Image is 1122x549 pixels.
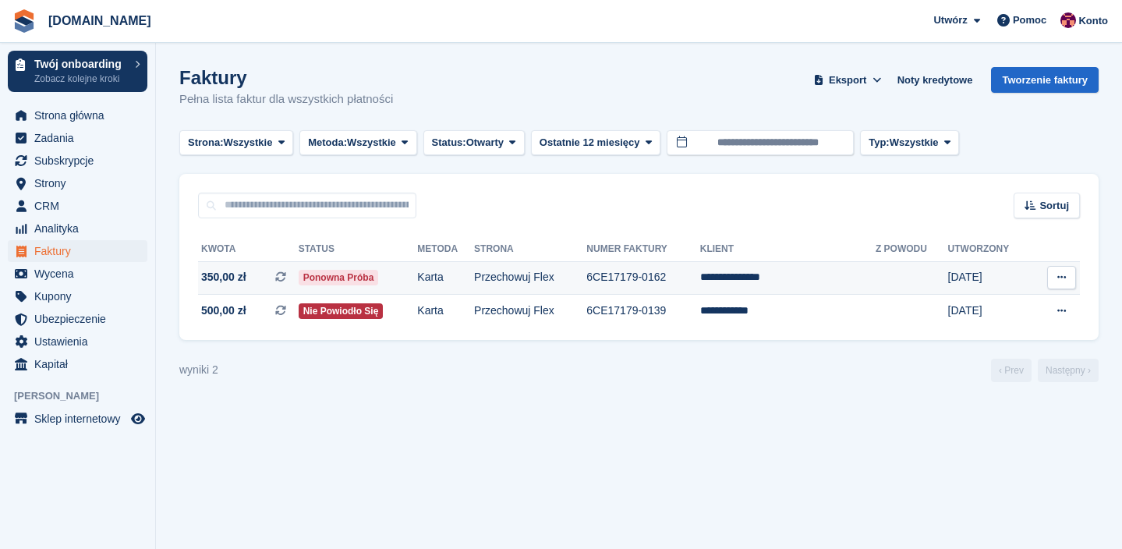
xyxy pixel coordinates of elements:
a: Podgląd sklepu [129,409,147,428]
th: Z powodu [876,237,948,262]
a: menu [8,104,147,126]
th: Klient [700,237,876,262]
a: [DOMAIN_NAME] [42,8,158,34]
span: Sortuj [1039,198,1069,214]
a: menu [8,240,147,262]
a: menu [8,218,147,239]
th: Metoda [417,237,474,262]
span: Metoda: [308,135,347,151]
a: menu [8,285,147,307]
span: Wszystkie [224,135,273,151]
span: Ostatnie 12 miesięcy [540,135,640,151]
p: Pełna lista faktur dla wszystkich płatności [179,90,393,108]
a: Noty kredytowe [891,67,979,93]
span: Nie powiodło się [299,303,384,319]
a: Następny [1038,359,1099,382]
td: Karta [417,261,474,295]
span: Analityka [34,218,128,239]
span: Ponowna próba [299,270,379,285]
span: Strona główna [34,104,128,126]
span: Ubezpieczenie [34,308,128,330]
a: Tworzenie faktury [991,67,1099,93]
span: 500,00 zł [201,303,246,319]
td: Przechowuj Flex [474,261,586,295]
a: Poprzedni [991,359,1032,382]
span: Strony [34,172,128,194]
a: menu [8,263,147,285]
td: Przechowuj Flex [474,295,586,328]
button: Status: Otwarty [423,130,525,156]
span: Wycena [34,263,128,285]
a: menu [8,353,147,375]
td: [DATE] [948,295,1034,328]
a: menu [8,172,147,194]
button: Ostatnie 12 miesięcy [531,130,660,156]
td: Karta [417,295,474,328]
span: Eksport [829,73,866,88]
th: Utworzony [948,237,1034,262]
button: Metoda: Wszystkie [299,130,416,156]
span: Konto [1078,13,1108,29]
img: stora-icon-8386f47178a22dfd0bd8f6a31ec36ba5ce8667c1dd55bd0f319d3a0aa187defe.svg [12,9,36,33]
nav: Page [988,359,1102,382]
th: Numer faktury [586,237,699,262]
span: Otwarty [466,135,504,151]
th: Status [299,237,418,262]
button: Typ: Wszystkie [860,130,959,156]
td: 6CE17179-0139 [586,295,699,328]
a: menu [8,150,147,172]
span: Wszystkie [347,135,396,151]
span: Zadania [34,127,128,149]
span: [PERSON_NAME] [14,388,155,404]
span: Strona: [188,135,224,151]
a: menu [8,308,147,330]
span: Ustawienia [34,331,128,352]
th: Strona [474,237,586,262]
button: Strona: Wszystkie [179,130,293,156]
a: Twój onboarding Zobacz kolejne kroki [8,51,147,92]
span: Kapitał [34,353,128,375]
a: menu [8,195,147,217]
p: Zobacz kolejne kroki [34,72,127,86]
span: 350,00 zł [201,269,246,285]
th: Kwota [198,237,299,262]
span: Sklep internetowy [34,408,128,430]
span: Kupony [34,285,128,307]
p: Twój onboarding [34,58,127,69]
a: menu [8,331,147,352]
span: Status: [432,135,466,151]
span: CRM [34,195,128,217]
span: Pomoc [1013,12,1046,28]
span: Wszystkie [890,135,939,151]
div: wyniki 2 [179,362,218,378]
h1: Faktury [179,67,393,88]
span: Typ: [869,135,889,151]
a: menu [8,127,147,149]
a: menu [8,408,147,430]
td: [DATE] [948,261,1034,295]
img: Mateusz Kacwin [1060,12,1076,28]
span: Subskrypcje [34,150,128,172]
td: 6CE17179-0162 [586,261,699,295]
button: Eksport [811,67,885,93]
span: Faktury [34,240,128,262]
span: Utwórz [933,12,967,28]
